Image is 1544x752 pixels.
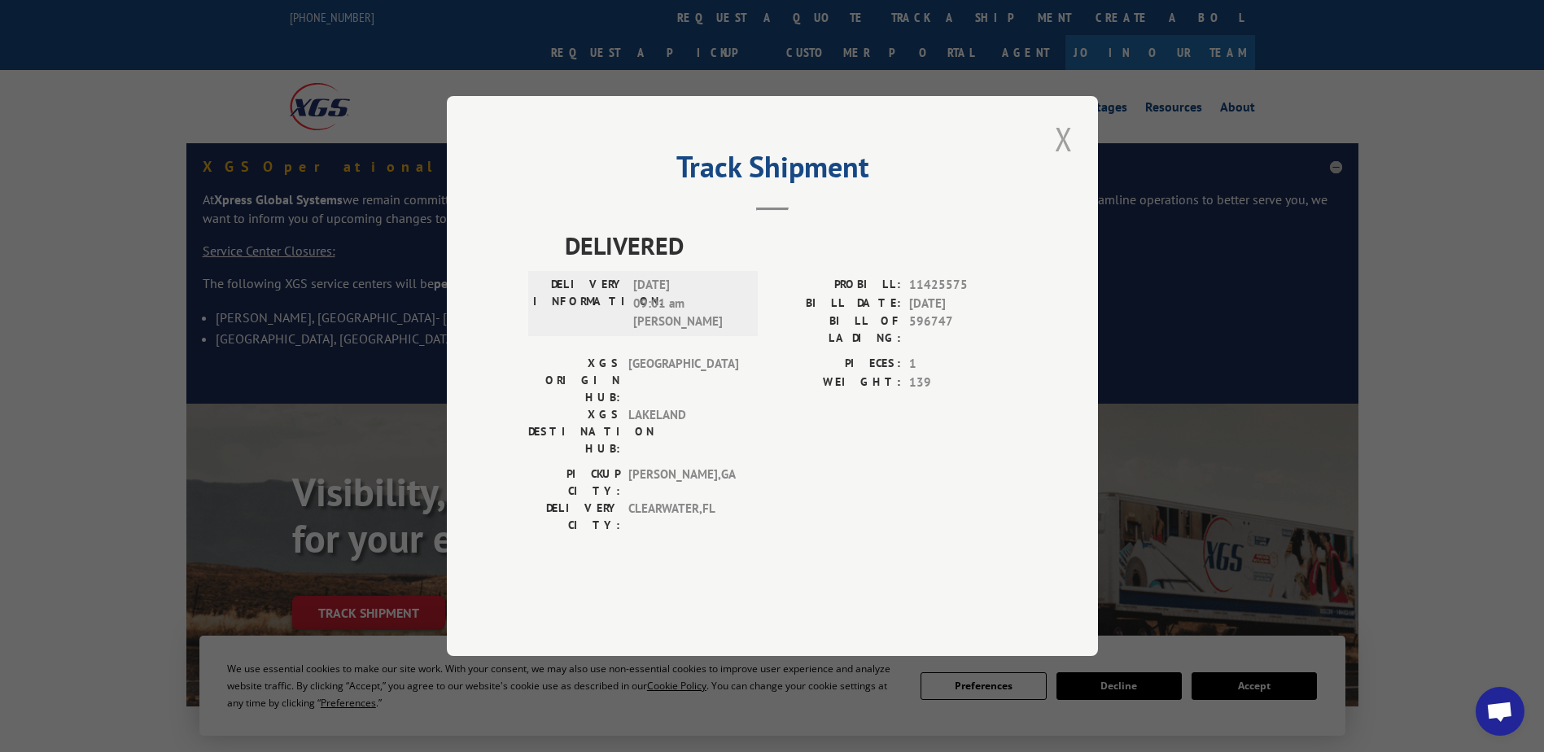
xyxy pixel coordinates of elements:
[909,295,1017,313] span: [DATE]
[528,155,1017,186] h2: Track Shipment
[772,313,901,347] label: BILL OF LADING:
[772,276,901,295] label: PROBILL:
[633,276,743,331] span: [DATE] 09:01 am [PERSON_NAME]
[909,355,1017,374] span: 1
[772,355,901,374] label: PIECES:
[528,406,620,457] label: XGS DESTINATION HUB:
[533,276,625,331] label: DELIVERY INFORMATION:
[909,374,1017,392] span: 139
[909,276,1017,295] span: 11425575
[528,355,620,406] label: XGS ORIGIN HUB:
[565,227,1017,264] span: DELIVERED
[772,295,901,313] label: BILL DATE:
[528,466,620,500] label: PICKUP CITY:
[628,466,738,500] span: [PERSON_NAME] , GA
[772,374,901,392] label: WEIGHT:
[628,355,738,406] span: [GEOGRAPHIC_DATA]
[628,500,738,534] span: CLEARWATER , FL
[528,500,620,534] label: DELIVERY CITY:
[1476,687,1524,736] a: Open chat
[628,406,738,457] span: LAKELAND
[909,313,1017,347] span: 596747
[1050,116,1078,161] button: Close modal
